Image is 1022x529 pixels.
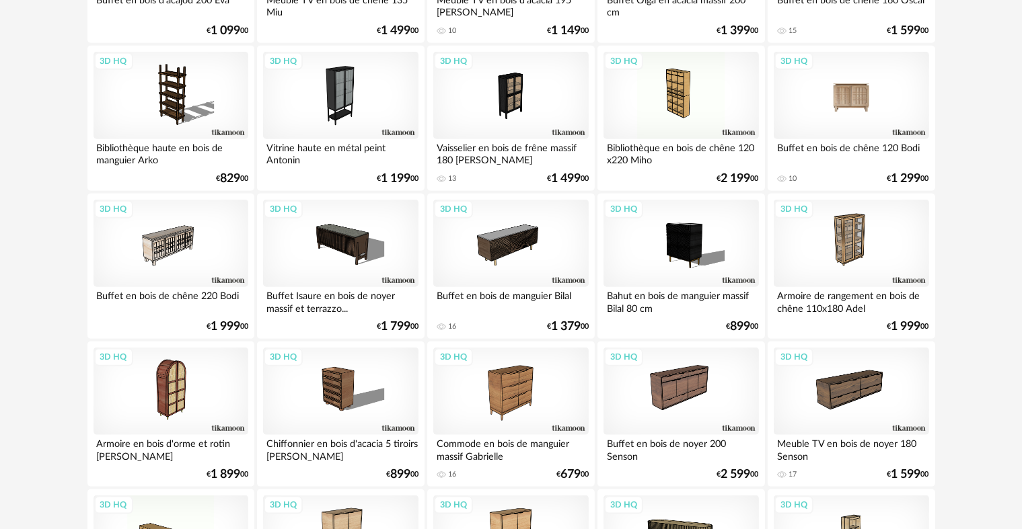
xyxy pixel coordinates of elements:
div: 15 [789,26,797,36]
div: Buffet en bois de chêne 120 Bodi [774,139,928,166]
a: 3D HQ Vaisselier en bois de frêne massif 180 [PERSON_NAME] 13 €1 49900 [427,46,594,191]
span: 2 599 [721,470,751,479]
a: 3D HQ Chiffonnier en bois d'acacia 5 tiroirs [PERSON_NAME] €89900 [257,341,424,487]
span: 1 799 [381,322,410,331]
div: 3D HQ [434,200,473,218]
div: Bibliothèque haute en bois de manguier Arko [94,139,248,166]
a: 3D HQ Bibliothèque haute en bois de manguier Arko €82900 [87,46,254,191]
a: 3D HQ Bahut en bois de manguier massif Bilal 80 cm €89900 [597,194,764,339]
span: 679 [560,470,581,479]
div: 3D HQ [94,348,133,366]
div: € 00 [887,26,929,36]
div: 3D HQ [774,200,813,218]
span: 1 199 [381,174,410,184]
a: 3D HQ Commode en bois de manguier massif Gabrielle 16 €67900 [427,341,594,487]
div: € 00 [717,26,759,36]
span: 1 599 [891,26,921,36]
div: 3D HQ [774,52,813,70]
div: 3D HQ [434,348,473,366]
span: 1 499 [381,26,410,36]
div: 3D HQ [604,348,643,366]
div: € 00 [207,470,248,479]
div: 3D HQ [604,200,643,218]
div: € 00 [547,174,589,184]
div: € 00 [547,322,589,331]
a: 3D HQ Buffet en bois de noyer 200 Senson €2 59900 [597,341,764,487]
div: 3D HQ [264,52,303,70]
div: 3D HQ [264,200,303,218]
div: Buffet en bois de chêne 220 Bodi [94,287,248,314]
div: 10 [789,174,797,184]
div: 13 [448,174,456,184]
span: 2 199 [721,174,751,184]
span: 1 399 [721,26,751,36]
div: € 00 [207,322,248,331]
a: 3D HQ Bibliothèque en bois de chêne 120 x220 Miho €2 19900 [597,46,764,191]
div: € 00 [377,322,418,331]
span: 1 599 [891,470,921,479]
div: Armoire de rangement en bois de chêne 110x180 Adel [774,287,928,314]
div: € 00 [887,322,929,331]
a: 3D HQ Buffet Isaure en bois de noyer massif et terrazzo... €1 79900 [257,194,424,339]
div: € 00 [216,174,248,184]
span: 1 499 [551,174,581,184]
span: 1 299 [891,174,921,184]
div: Armoire en bois d'orme et rotin [PERSON_NAME] [94,435,248,462]
div: 3D HQ [94,52,133,70]
span: 899 [390,470,410,479]
div: 3D HQ [94,496,133,514]
div: € 00 [207,26,248,36]
div: 16 [448,470,456,479]
a: 3D HQ Buffet en bois de chêne 220 Bodi €1 99900 [87,194,254,339]
div: Vaisselier en bois de frêne massif 180 [PERSON_NAME] [433,139,588,166]
div: 3D HQ [264,496,303,514]
div: 16 [448,322,456,331]
a: 3D HQ Vitrine haute en métal peint Antonin €1 19900 [257,46,424,191]
div: 10 [448,26,456,36]
div: 3D HQ [604,52,643,70]
div: € 00 [377,174,418,184]
span: 1 999 [891,322,921,331]
div: Bibliothèque en bois de chêne 120 x220 Miho [604,139,758,166]
div: Buffet Isaure en bois de noyer massif et terrazzo... [263,287,418,314]
div: € 00 [386,470,418,479]
div: Commode en bois de manguier massif Gabrielle [433,435,588,462]
a: 3D HQ Meuble TV en bois de noyer 180 Senson 17 €1 59900 [768,341,935,487]
div: Buffet en bois de noyer 200 Senson [604,435,758,462]
div: 3D HQ [434,52,473,70]
div: Chiffonnier en bois d'acacia 5 tiroirs [PERSON_NAME] [263,435,418,462]
div: € 00 [547,26,589,36]
div: € 00 [556,470,589,479]
span: 1 899 [211,470,240,479]
span: 1 149 [551,26,581,36]
div: 3D HQ [774,496,813,514]
div: € 00 [887,174,929,184]
span: 1 999 [211,322,240,331]
a: 3D HQ Buffet en bois de chêne 120 Bodi 10 €1 29900 [768,46,935,191]
div: € 00 [377,26,418,36]
div: Vitrine haute en métal peint Antonin [263,139,418,166]
div: 3D HQ [94,200,133,218]
span: 1 099 [211,26,240,36]
div: Bahut en bois de manguier massif Bilal 80 cm [604,287,758,314]
div: 3D HQ [264,348,303,366]
span: 829 [220,174,240,184]
div: 17 [789,470,797,479]
a: 3D HQ Buffet en bois de manguier Bilal 16 €1 37900 [427,194,594,339]
div: Buffet en bois de manguier Bilal [433,287,588,314]
div: € 00 [717,470,759,479]
div: € 00 [717,174,759,184]
span: 1 379 [551,322,581,331]
a: 3D HQ Armoire en bois d'orme et rotin [PERSON_NAME] €1 89900 [87,341,254,487]
a: 3D HQ Armoire de rangement en bois de chêne 110x180 Adel €1 99900 [768,194,935,339]
div: € 00 [887,470,929,479]
div: Meuble TV en bois de noyer 180 Senson [774,435,928,462]
div: 3D HQ [774,348,813,366]
span: 899 [731,322,751,331]
div: 3D HQ [604,496,643,514]
div: 3D HQ [434,496,473,514]
div: € 00 [727,322,759,331]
